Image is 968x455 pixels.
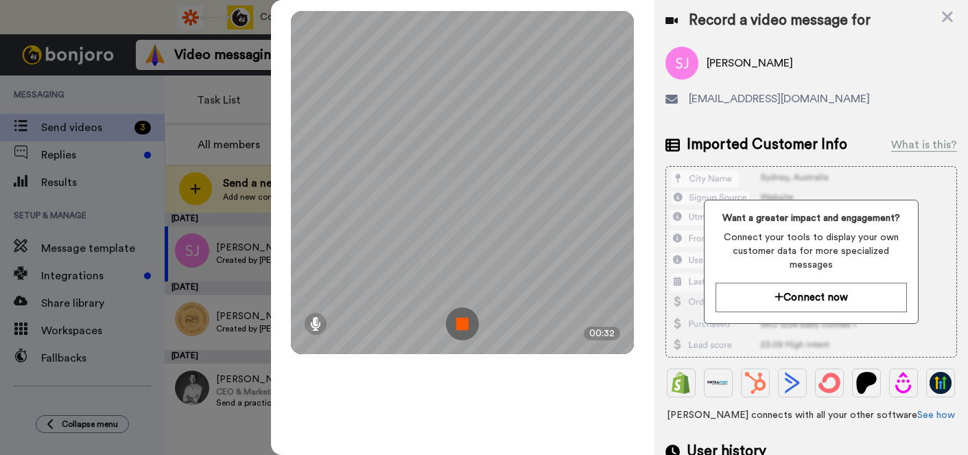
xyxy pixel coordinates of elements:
img: ActiveCampaign [781,372,803,394]
img: GoHighLevel [930,372,952,394]
span: Imported Customer Info [687,135,847,155]
span: Hi [PERSON_NAME], We hope you and your customers have been having a great time with [PERSON_NAME]... [60,38,208,281]
div: message notification from Amy, 2h ago. Hi Zachary, We hope you and your customers have been havin... [21,27,254,74]
img: ic_record_stop.svg [446,307,479,340]
img: Patreon [855,372,877,394]
img: Profile image for Amy [31,40,53,62]
img: Drip [893,372,914,394]
div: What is this? [891,137,957,153]
span: [PERSON_NAME] connects with all your other software [665,408,957,422]
button: Connect now [716,283,907,312]
div: 00:32 [584,327,620,340]
img: Hubspot [744,372,766,394]
img: Ontraport [707,372,729,394]
span: Connect your tools to display your own customer data for more specialized messages [716,231,907,272]
img: Shopify [670,372,692,394]
p: Message from Amy, sent 2h ago [60,51,208,64]
img: ConvertKit [818,372,840,394]
span: Want a greater impact and engagement? [716,211,907,225]
a: See how [917,410,955,420]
